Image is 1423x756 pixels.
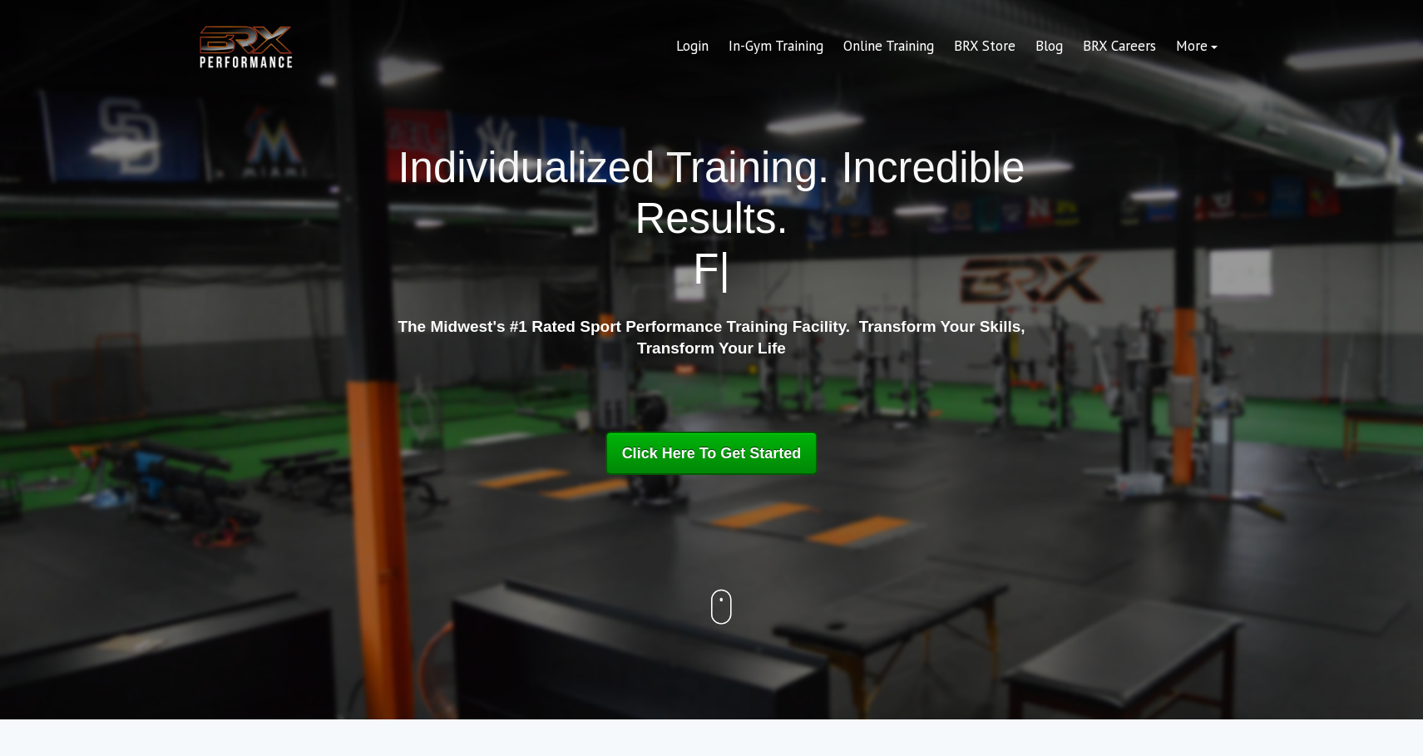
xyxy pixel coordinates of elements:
h1: Individualized Training. Incredible Results. [392,142,1032,295]
a: More [1166,27,1228,67]
span: F [693,245,719,293]
a: Blog [1025,27,1073,67]
span: Click Here To Get Started [622,445,802,462]
div: Navigation Menu [666,27,1228,67]
span: | [719,245,729,293]
a: In-Gym Training [719,27,833,67]
a: Login [666,27,719,67]
a: Click Here To Get Started [605,432,818,475]
strong: The Midwest's #1 Rated Sport Performance Training Facility. Transform Your Skills, Transform Your... [398,318,1025,358]
a: BRX Careers [1073,27,1166,67]
img: BRX Transparent Logo-2 [196,22,296,72]
a: Online Training [833,27,944,67]
a: BRX Store [944,27,1025,67]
